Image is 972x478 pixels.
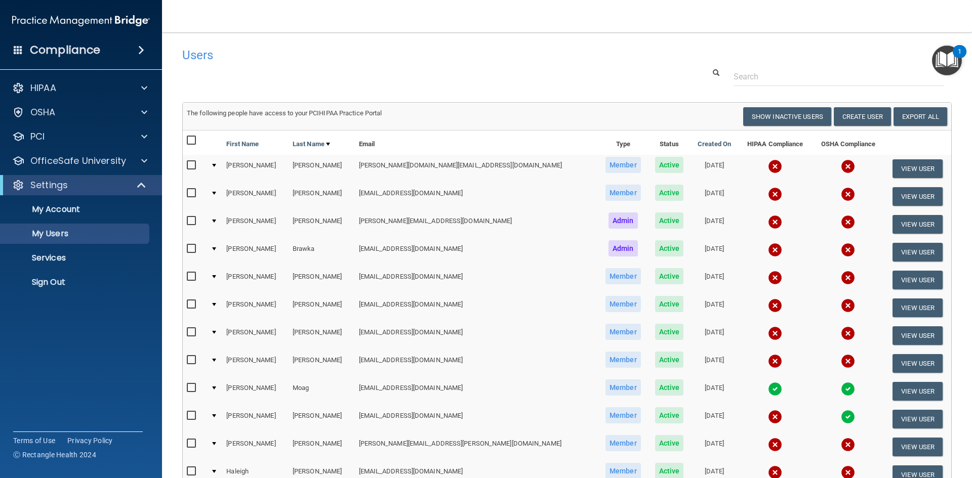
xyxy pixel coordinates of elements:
[12,11,150,31] img: PMB logo
[222,183,289,210] td: [PERSON_NAME]
[605,407,641,423] span: Member
[289,155,355,183] td: [PERSON_NAME]
[12,155,147,167] a: OfficeSafe University
[768,410,782,424] img: cross.ca9f0e7f.svg
[605,268,641,284] span: Member
[655,296,684,312] span: Active
[30,179,68,191] p: Settings
[12,82,147,94] a: HIPAA
[226,138,259,150] a: First Name
[7,277,145,287] p: Sign Out
[655,324,684,340] span: Active
[834,107,891,126] button: Create User
[355,183,598,210] td: [EMAIL_ADDRESS][DOMAIN_NAME]
[598,131,649,155] th: Type
[605,379,641,396] span: Member
[355,266,598,294] td: [EMAIL_ADDRESS][DOMAIN_NAME]
[30,106,56,118] p: OSHA
[289,294,355,322] td: [PERSON_NAME]
[655,435,684,451] span: Active
[13,450,96,460] span: Ⓒ Rectangle Health 2024
[691,210,738,238] td: [DATE]
[841,438,855,452] img: cross.ca9f0e7f.svg
[355,350,598,377] td: [EMAIL_ADDRESS][DOMAIN_NAME]
[355,322,598,350] td: [EMAIL_ADDRESS][DOMAIN_NAME]
[655,379,684,396] span: Active
[894,107,947,126] a: Export All
[12,179,147,191] a: Settings
[691,350,738,377] td: [DATE]
[609,240,638,256] span: Admin
[921,408,960,447] iframe: Drift Widget Chat Controller
[691,405,738,433] td: [DATE]
[691,377,738,405] td: [DATE]
[355,131,598,155] th: Email
[222,210,289,238] td: [PERSON_NAME]
[734,67,944,86] input: Search
[182,49,625,62] h4: Users
[605,435,641,451] span: Member
[289,405,355,433] td: [PERSON_NAME]
[691,322,738,350] td: [DATE]
[289,322,355,350] td: [PERSON_NAME]
[67,436,113,446] a: Privacy Policy
[648,131,691,155] th: Status
[691,266,738,294] td: [DATE]
[30,82,56,94] p: HIPAA
[893,410,943,428] button: View User
[655,407,684,423] span: Active
[655,240,684,256] span: Active
[655,157,684,173] span: Active
[289,210,355,238] td: [PERSON_NAME]
[655,268,684,284] span: Active
[289,433,355,461] td: [PERSON_NAME]
[222,350,289,377] td: [PERSON_NAME]
[222,433,289,461] td: [PERSON_NAME]
[222,405,289,433] td: [PERSON_NAME]
[30,43,100,57] h4: Compliance
[355,155,598,183] td: [PERSON_NAME][DOMAIN_NAME][EMAIL_ADDRESS][DOMAIN_NAME]
[289,350,355,377] td: [PERSON_NAME]
[691,433,738,461] td: [DATE]
[958,52,961,65] div: 1
[691,238,738,266] td: [DATE]
[222,155,289,183] td: [PERSON_NAME]
[222,322,289,350] td: [PERSON_NAME]
[222,266,289,294] td: [PERSON_NAME]
[932,46,962,75] button: Open Resource Center, 1 new notification
[691,294,738,322] td: [DATE]
[605,185,641,201] span: Member
[355,238,598,266] td: [EMAIL_ADDRESS][DOMAIN_NAME]
[609,212,638,229] span: Admin
[355,433,598,461] td: [PERSON_NAME][EMAIL_ADDRESS][PERSON_NAME][DOMAIN_NAME]
[738,131,812,155] th: HIPAA Compliance
[12,106,147,118] a: OSHA
[12,131,147,143] a: PCI
[7,253,145,263] p: Services
[289,183,355,210] td: [PERSON_NAME]
[355,294,598,322] td: [EMAIL_ADDRESS][DOMAIN_NAME]
[655,212,684,229] span: Active
[763,110,966,414] iframe: Drift Widget Chat Window
[7,204,145,214] p: My Account
[655,185,684,201] span: Active
[605,324,641,340] span: Member
[605,352,641,368] span: Member
[743,107,831,126] button: Show Inactive Users
[222,377,289,405] td: [PERSON_NAME]
[691,155,738,183] td: [DATE]
[893,438,943,456] button: View User
[698,138,731,150] a: Created On
[355,210,598,238] td: [PERSON_NAME][EMAIL_ADDRESS][DOMAIN_NAME]
[293,138,330,150] a: Last Name
[289,266,355,294] td: [PERSON_NAME]
[691,183,738,210] td: [DATE]
[355,377,598,405] td: [EMAIL_ADDRESS][DOMAIN_NAME]
[289,238,355,266] td: Brawka
[768,438,782,452] img: cross.ca9f0e7f.svg
[605,296,641,312] span: Member
[222,294,289,322] td: [PERSON_NAME]
[7,229,145,239] p: My Users
[841,410,855,424] img: tick.e7d51cea.svg
[355,405,598,433] td: [EMAIL_ADDRESS][DOMAIN_NAME]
